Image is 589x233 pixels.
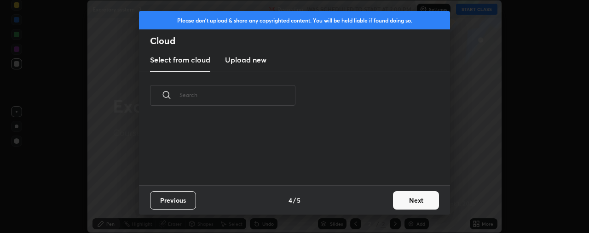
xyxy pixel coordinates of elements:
[150,35,450,47] h2: Cloud
[179,75,295,114] input: Search
[150,54,210,65] h3: Select from cloud
[293,195,296,205] h4: /
[393,191,439,210] button: Next
[297,195,300,205] h4: 5
[150,191,196,210] button: Previous
[139,11,450,29] div: Please don't upload & share any copyrighted content. You will be held liable if found doing so.
[225,54,266,65] h3: Upload new
[289,195,292,205] h4: 4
